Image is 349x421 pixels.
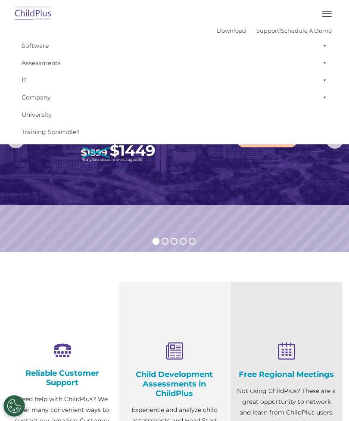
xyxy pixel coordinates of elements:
[17,89,332,106] a: Company
[217,27,246,34] a: Download
[17,106,332,123] a: University
[3,395,25,417] button: Cookies Settings
[17,37,332,54] a: Software
[17,72,332,89] a: IT
[204,328,349,421] iframe: Chat Widget
[281,27,332,34] a: Schedule A Demo
[125,370,224,398] h4: Child Development Assessments in ChildPlus
[17,54,332,72] a: Assessments
[256,27,279,34] a: Support
[217,27,332,34] font: |
[13,368,112,387] h4: Reliable Customer Support
[13,4,53,24] img: ChildPlus by Procare Solutions
[17,123,332,140] a: Training Scramble!!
